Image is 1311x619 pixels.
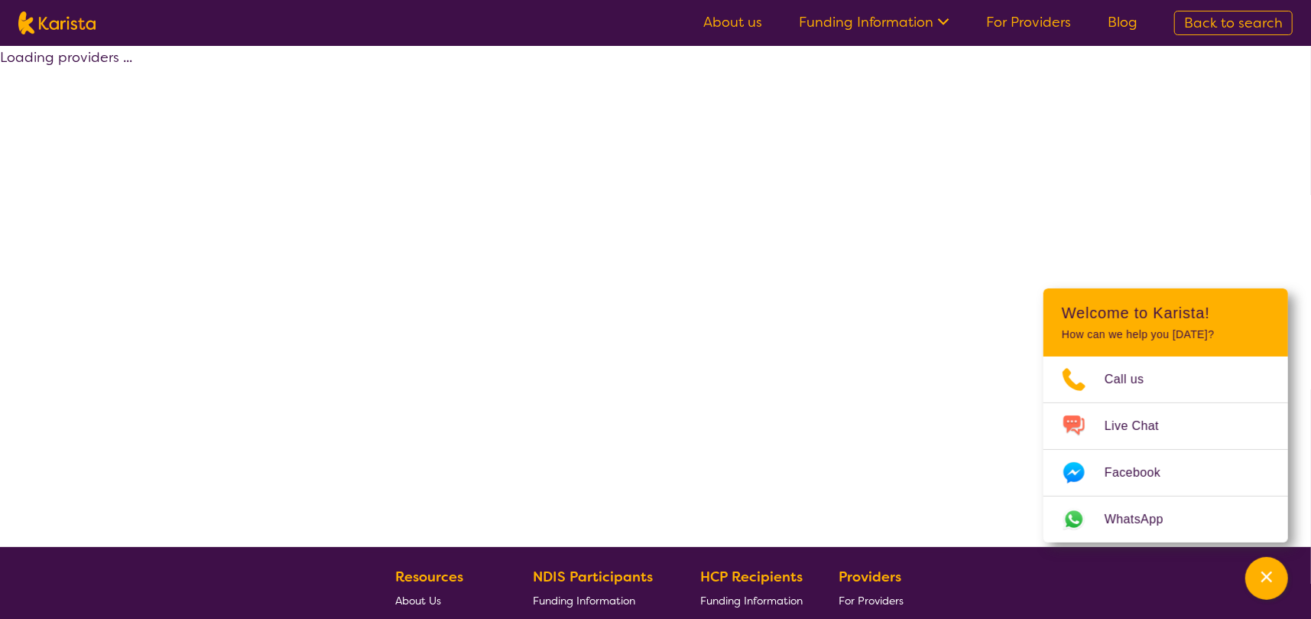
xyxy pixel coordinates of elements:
[1105,368,1163,391] span: Call us
[1105,508,1182,531] span: WhatsApp
[839,594,904,608] span: For Providers
[1105,461,1179,484] span: Facebook
[1174,11,1293,35] a: Back to search
[1043,288,1288,542] div: Channel Menu
[839,568,901,586] b: Providers
[534,568,654,586] b: NDIS Participants
[700,594,803,608] span: Funding Information
[1108,13,1137,31] a: Blog
[395,568,463,586] b: Resources
[1105,415,1177,438] span: Live Chat
[1062,328,1270,341] p: How can we help you [DATE]?
[839,588,910,612] a: For Providers
[986,13,1071,31] a: For Providers
[1245,557,1288,600] button: Channel Menu
[799,13,949,31] a: Funding Information
[1184,14,1283,32] span: Back to search
[703,13,762,31] a: About us
[18,11,96,34] img: Karista logo
[1043,497,1288,542] a: Web link opens in a new tab.
[1043,357,1288,542] ul: Choose channel
[395,588,498,612] a: About Us
[534,594,636,608] span: Funding Information
[534,588,665,612] a: Funding Information
[1062,304,1270,322] h2: Welcome to Karista!
[700,568,803,586] b: HCP Recipients
[700,588,803,612] a: Funding Information
[395,594,441,608] span: About Us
